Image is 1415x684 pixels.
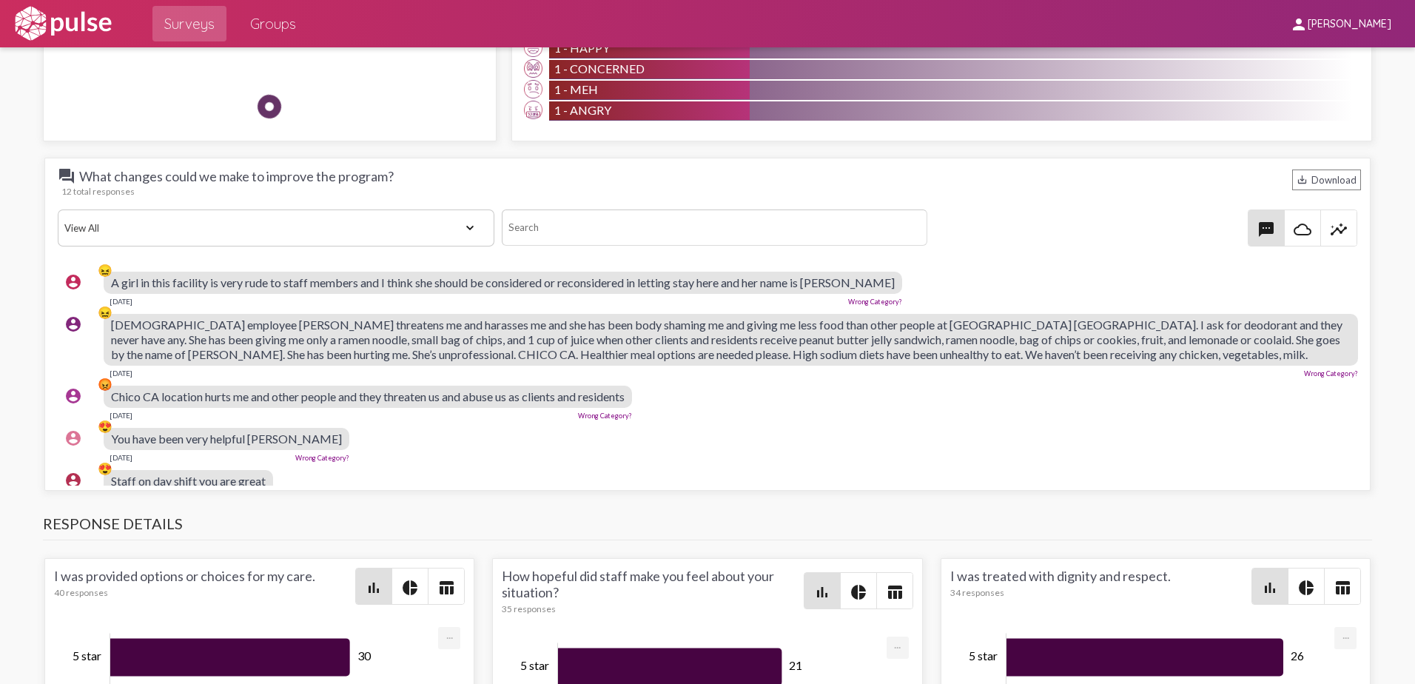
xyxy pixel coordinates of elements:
[111,432,342,446] span: You have been very helpful [PERSON_NAME]
[365,579,383,597] mat-icon: bar_chart
[554,61,645,76] span: 1 - Concerned
[401,579,419,597] mat-icon: pie_chart
[887,637,909,651] a: Export [Press ENTER or use arrow keys to navigate]
[54,568,355,605] div: I was provided options or choices for my care.
[1334,627,1357,641] a: Export [Press ENTER or use arrow keys to navigate]
[164,10,215,37] span: Surveys
[356,569,391,604] button: Bar chart
[1278,10,1403,37] button: [PERSON_NAME]
[1308,18,1391,31] span: [PERSON_NAME]
[58,167,394,185] span: What changes could we make to improve the program?
[950,568,1251,605] div: I was treated with dignity and respect.
[524,101,542,119] img: Angry
[850,583,867,601] mat-icon: pie_chart
[98,305,112,320] div: 😖
[1288,569,1324,604] button: Pie style chart
[111,474,266,488] span: Staff on day shift you are great
[98,263,112,278] div: 😖
[98,377,112,392] div: 😡
[1330,221,1348,238] mat-icon: insights
[110,297,132,306] div: [DATE]
[1304,369,1358,378] a: Wrong Category?
[524,80,542,98] img: Meh
[1294,221,1311,238] mat-icon: cloud_queue
[554,103,611,117] span: 1 - Angry
[1291,648,1304,663] tspan: 26
[110,369,132,378] div: [DATE]
[111,318,1342,361] span: [DEMOGRAPHIC_DATA] employee [PERSON_NAME] threatens me and harasses me and she has been body sham...
[1261,579,1279,597] mat-icon: bar_chart
[790,658,803,672] tspan: 21
[64,315,82,333] mat-icon: account_circle
[554,41,610,55] span: 1 - Happy
[554,82,598,96] span: 1 - Meh
[110,411,132,420] div: [DATE]
[1290,16,1308,33] mat-icon: person
[520,658,549,672] tspan: 5 star
[502,209,927,246] input: Search
[841,573,876,608] button: Pie style chart
[1257,221,1275,238] mat-icon: textsms
[1297,174,1308,185] mat-icon: Download
[848,298,902,306] a: Wrong Category?
[43,514,1372,540] h3: Response Details
[64,273,82,291] mat-icon: account_circle
[111,275,895,289] span: A girl in this facility is very rude to staff members and I think she should be considered or rec...
[250,10,296,37] span: Groups
[502,568,803,614] div: How hopeful did staff make you feel about your situation?
[813,583,831,601] mat-icon: bar_chart
[877,573,912,608] button: Table view
[152,6,226,41] a: Surveys
[64,429,82,447] mat-icon: account_circle
[295,454,349,462] a: Wrong Category?
[238,6,308,41] a: Groups
[64,387,82,405] mat-icon: account_circle
[111,389,625,403] span: Chico CA location hurts me and other people and they threaten us and abuse us as clients and resi...
[1292,170,1361,190] div: Download
[357,648,372,663] tspan: 30
[438,627,460,641] a: Export [Press ENTER or use arrow keys to navigate]
[804,573,840,608] button: Bar chart
[98,419,112,434] div: 😍
[969,648,998,663] tspan: 5 star
[61,186,1361,197] div: 12 total responses
[1297,579,1315,597] mat-icon: pie_chart
[392,569,428,604] button: Pie style chart
[1325,569,1360,604] button: Table view
[524,38,542,57] img: Happy
[886,583,904,601] mat-icon: table_chart
[502,603,803,614] div: 35 responses
[950,587,1251,598] div: 34 responses
[58,167,75,185] mat-icon: question_answer
[54,587,355,598] div: 40 responses
[98,461,112,476] div: 😍
[578,412,632,420] a: Wrong Category?
[12,5,114,42] img: white-logo.svg
[1252,569,1288,604] button: Bar chart
[524,59,542,78] img: Concerned
[428,569,464,604] button: Table view
[1334,579,1351,597] mat-icon: table_chart
[437,579,455,597] mat-icon: table_chart
[73,648,101,663] tspan: 5 star
[64,472,82,489] mat-icon: account_circle
[110,453,132,462] div: [DATE]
